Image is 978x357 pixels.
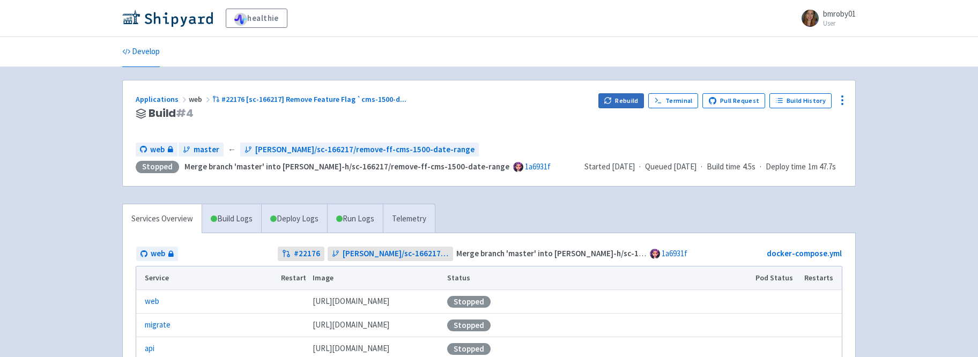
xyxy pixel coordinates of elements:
[145,343,154,355] a: api
[226,9,287,28] a: healthie
[212,94,408,104] a: #22176 [sc-166217] Remove Feature Flag `cms-1500-d...
[769,93,832,108] a: Build History
[145,319,171,331] a: migrate
[202,204,261,234] a: Build Logs
[648,93,698,108] a: Terminal
[151,248,165,260] span: web
[313,319,389,331] span: [DOMAIN_NAME][URL]
[123,204,202,234] a: Services Overview
[383,204,435,234] a: Telemetry
[766,161,806,173] span: Deploy time
[278,247,324,261] a: #22176
[149,107,194,120] span: Build
[145,295,159,308] a: web
[240,143,479,157] a: [PERSON_NAME]/sc-166217/remove-ff-cms-1500-date-range
[176,106,194,121] span: # 4
[767,248,842,258] a: docker-compose.yml
[136,94,189,104] a: Applications
[801,266,842,290] th: Restarts
[823,9,856,19] span: bmroby01
[525,161,551,172] a: 1a6931f
[612,161,635,172] time: [DATE]
[313,343,389,355] span: [DOMAIN_NAME][URL]
[447,319,491,331] div: Stopped
[447,296,491,308] div: Stopped
[309,266,444,290] th: Image
[122,10,213,27] img: Shipyard logo
[808,161,836,173] span: 1m 47.7s
[327,204,383,234] a: Run Logs
[179,143,224,157] a: master
[194,144,219,156] span: master
[261,204,327,234] a: Deploy Logs
[328,247,454,261] a: [PERSON_NAME]/sc-166217/remove-ff-cms-1500-date-range
[447,343,491,355] div: Stopped
[662,248,687,258] a: 1a6931f
[673,161,697,172] time: [DATE]
[598,93,644,108] button: Rebuild
[584,161,635,172] span: Started
[189,94,212,104] span: web
[795,10,856,27] a: bmroby01 User
[150,144,165,156] span: web
[136,143,177,157] a: web
[752,266,801,290] th: Pod Status
[823,20,856,27] small: User
[584,161,842,173] div: · · ·
[122,37,160,67] a: Develop
[702,93,765,108] a: Pull Request
[221,94,406,104] span: #22176 [sc-166217] Remove Feature Flag `cms-1500-d ...
[343,248,449,260] span: [PERSON_NAME]/sc-166217/remove-ff-cms-1500-date-range
[184,161,509,172] strong: Merge branch 'master' into [PERSON_NAME]-h/sc-166217/remove-ff-cms-1500-date-range
[136,161,179,173] div: Stopped
[645,161,697,172] span: Queued
[313,295,389,308] span: [DOMAIN_NAME][URL]
[255,144,475,156] span: [PERSON_NAME]/sc-166217/remove-ff-cms-1500-date-range
[444,266,752,290] th: Status
[743,161,755,173] span: 4.5s
[228,144,236,156] span: ←
[456,248,781,258] strong: Merge branch 'master' into [PERSON_NAME]-h/sc-166217/remove-ff-cms-1500-date-range
[277,266,309,290] th: Restart
[136,247,178,261] a: web
[136,266,277,290] th: Service
[707,161,740,173] span: Build time
[294,248,320,260] strong: # 22176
